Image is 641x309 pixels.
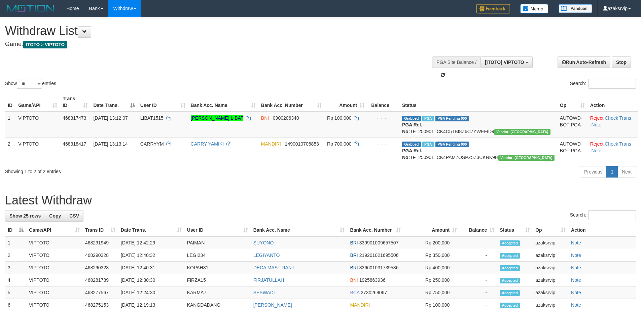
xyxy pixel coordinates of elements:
[118,249,184,262] td: [DATE] 12:40:32
[485,60,524,65] span: [ITOTO] VIPTOTO
[118,262,184,274] td: [DATE] 12:40:31
[140,115,164,121] span: LIBAT1515
[17,79,42,89] select: Showentries
[5,24,421,38] h1: Withdraw List
[605,115,631,121] a: Check Trans
[5,41,421,48] h4: Game:
[118,286,184,299] td: [DATE] 12:24:30
[359,240,399,245] span: Copy 339901009657507 to clipboard
[63,115,86,121] span: 468317473
[571,253,581,258] a: Note
[460,274,497,286] td: -
[138,92,188,112] th: User ID: activate to sort column ascending
[533,274,568,286] td: azaksrvip
[273,115,299,121] span: Copy 0900206340 to clipboard
[327,115,351,121] span: Rp 100.000
[82,262,118,274] td: 468290323
[402,122,422,134] b: PGA Ref. No:
[253,302,292,308] a: [PERSON_NAME]
[5,112,15,138] td: 1
[592,122,602,127] a: Note
[403,249,460,262] td: Rp 350,000
[5,194,636,207] h1: Latest Withdraw
[361,290,387,295] span: Copy 2730269067 to clipboard
[26,224,82,236] th: Game/API: activate to sort column ascending
[82,224,118,236] th: Trans ID: activate to sort column ascending
[82,286,118,299] td: 468277567
[261,115,269,121] span: BNI
[571,290,581,295] a: Note
[23,41,67,48] span: ITOTO > VIPTOTO
[5,138,15,163] td: 2
[350,302,370,308] span: MANDIRI
[533,286,568,299] td: azaksrvip
[82,249,118,262] td: 468290328
[432,56,480,68] div: PGA Site Balance /
[533,262,568,274] td: azaksrvip
[580,166,607,178] a: Previous
[500,265,520,271] span: Accepted
[5,210,45,222] a: Show 25 rows
[403,286,460,299] td: Rp 750,000
[184,236,251,249] td: PAIMAN
[557,112,587,138] td: AUTOWD-BOT-PGA
[118,274,184,286] td: [DATE] 12:30:30
[500,253,520,259] span: Accepted
[253,240,274,245] a: SUYONO
[460,236,497,249] td: -
[63,141,86,147] span: 468318417
[571,302,581,308] a: Note
[494,129,550,135] span: Vendor URL: https://checkout4.1velocity.biz
[533,224,568,236] th: Op: activate to sort column ascending
[435,142,469,147] span: PGA Pending
[350,290,359,295] span: BCA
[399,112,557,138] td: TF_250901_CK4C5TBI8Z6C7YWEFID9
[327,141,351,147] span: Rp 700.000
[15,112,60,138] td: VIPTOTO
[399,138,557,163] td: TF_250901_CK4PAM7OSPZ5Z3UKNK9H
[261,141,281,147] span: MANDIRI
[403,236,460,249] td: Rp 200,000
[359,253,399,258] span: Copy 219201021695506 to clipboard
[140,141,164,147] span: CARRYYM
[5,274,26,286] td: 4
[568,224,636,236] th: Action
[188,92,258,112] th: Bank Acc. Name: activate to sort column ascending
[93,115,128,121] span: [DATE] 13:12:07
[590,115,604,121] a: Reject
[592,148,602,153] a: Note
[350,253,358,258] span: BRI
[15,138,60,163] td: VIPTOTO
[460,286,497,299] td: -
[5,3,56,13] img: MOTION_logo.png
[5,262,26,274] td: 3
[500,290,520,296] span: Accepted
[184,249,251,262] td: LEGI234
[91,92,137,112] th: Date Trans.: activate to sort column descending
[26,286,82,299] td: VIPTOTO
[184,274,251,286] td: FIRZA15
[570,210,636,220] label: Search:
[403,262,460,274] td: Rp 400,000
[402,142,421,147] span: Grabbed
[26,274,82,286] td: VIPTOTO
[26,249,82,262] td: VIPTOTO
[612,56,631,68] a: Stop
[26,236,82,249] td: VIPTOTO
[500,278,520,283] span: Accepted
[253,277,284,283] a: FIRJATULLAH
[557,92,587,112] th: Op: activate to sort column ascending
[500,240,520,246] span: Accepted
[251,224,348,236] th: Bank Acc. Name: activate to sort column ascending
[69,213,79,219] span: CSV
[9,213,41,219] span: Show 25 rows
[571,240,581,245] a: Note
[45,210,65,222] a: Copy
[5,92,15,112] th: ID
[399,92,557,112] th: Status
[498,155,555,161] span: Vendor URL: https://checkout4.1velocity.biz
[184,262,251,274] td: KOPAH31
[5,224,26,236] th: ID: activate to sort column descending
[587,92,638,112] th: Action
[403,274,460,286] td: Rp 250,000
